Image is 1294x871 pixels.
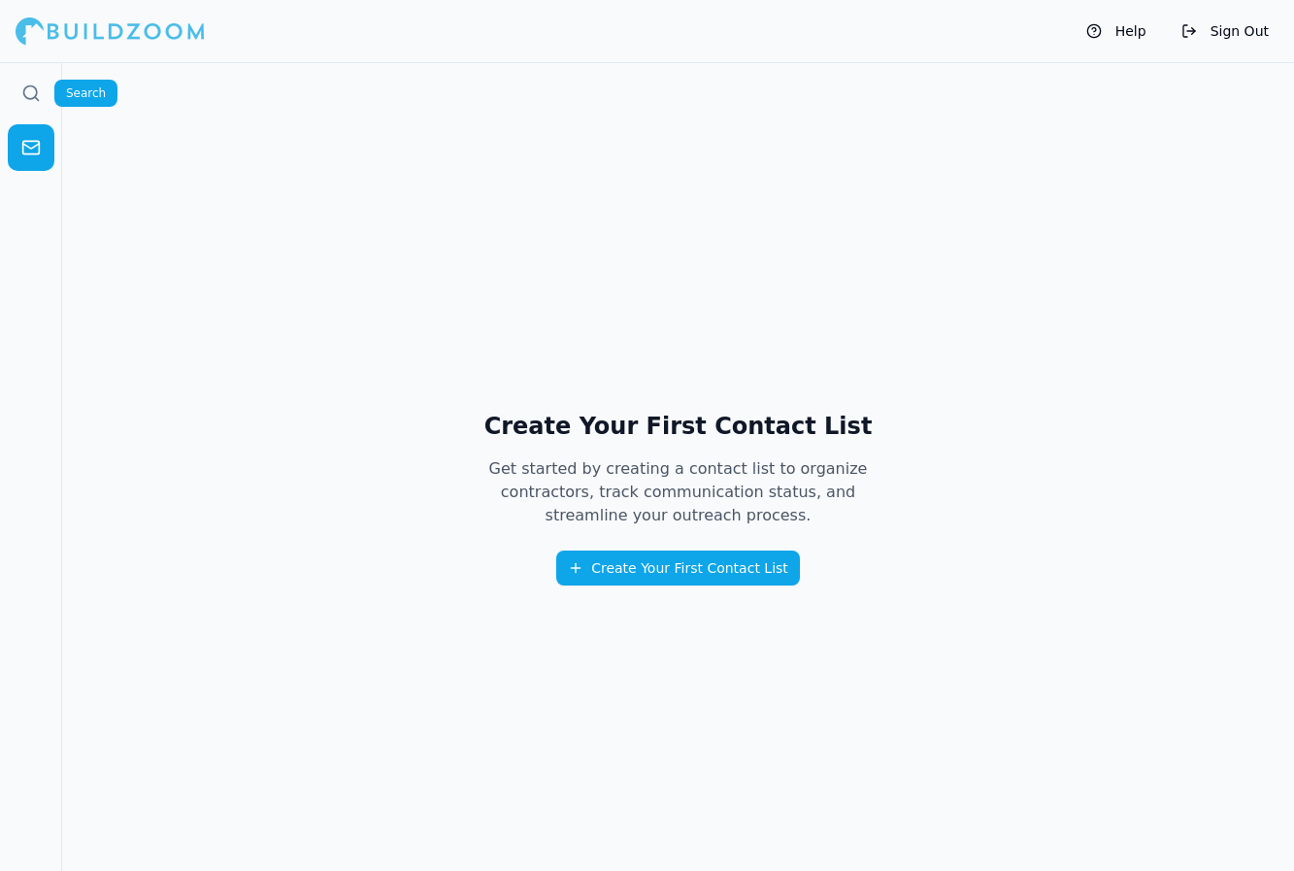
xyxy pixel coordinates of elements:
[461,411,896,442] h1: Create Your First Contact List
[1172,16,1278,47] button: Sign Out
[66,85,106,101] p: Search
[461,457,896,527] p: Get started by creating a contact list to organize contractors, track communication status, and s...
[1077,16,1156,47] button: Help
[556,551,800,586] button: Create Your First Contact List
